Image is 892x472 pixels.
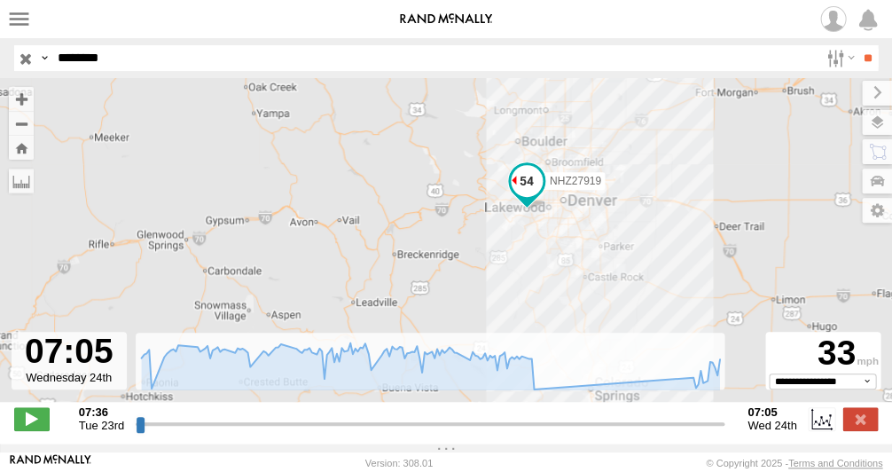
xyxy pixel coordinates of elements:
a: Terms and Conditions [788,458,882,468]
button: Zoom out [9,111,34,136]
button: Zoom in [9,87,34,111]
button: Zoom Home [9,136,34,160]
label: Play/Stop [14,407,50,430]
strong: 07:36 [79,405,124,419]
span: Wed 24th Sep 2025 [747,419,796,432]
span: Tue 23rd Sep 2025 [79,419,124,432]
img: rand-logo.svg [400,13,492,26]
strong: 07:05 [747,405,796,419]
a: Visit our Website [10,454,91,472]
label: Map Settings [862,198,892,223]
label: Search Query [37,45,51,71]
div: 33 [768,334,878,373]
div: Version: 308.01 [365,458,433,468]
label: Close [842,407,878,430]
span: NHZ27919 [550,175,601,187]
div: © Copyright 2025 - [706,458,882,468]
label: Search Filter Options [819,45,857,71]
label: Measure [9,169,34,193]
